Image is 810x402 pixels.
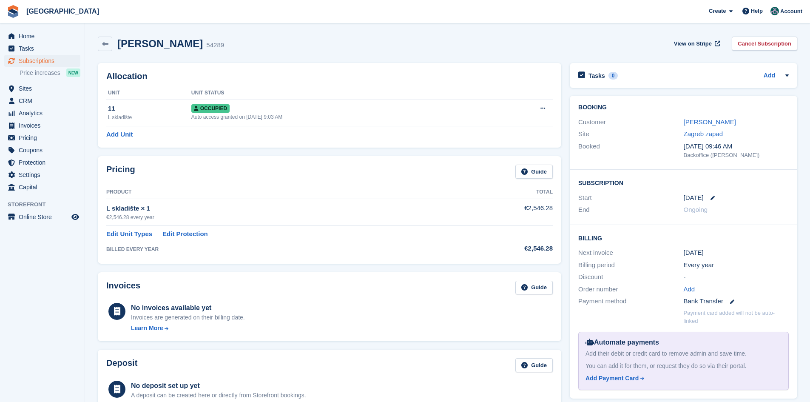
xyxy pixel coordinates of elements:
a: menu [4,169,80,181]
a: menu [4,30,80,42]
th: Product [106,185,455,199]
span: Account [780,7,802,16]
h2: Pricing [106,165,135,179]
div: Learn More [131,324,163,333]
h2: Allocation [106,71,553,81]
span: Pricing [19,132,70,144]
a: Add Payment Card [585,374,778,383]
span: Online Store [19,211,70,223]
span: Protection [19,157,70,168]
a: [PERSON_NAME] [684,118,736,125]
a: menu [4,157,80,168]
span: Tasks [19,43,70,54]
div: Customer [578,117,683,127]
a: menu [4,55,80,67]
div: 54289 [206,40,224,50]
span: Subscriptions [19,55,70,67]
div: [DATE] [684,248,789,258]
a: menu [4,120,80,131]
div: 0 [608,72,618,80]
div: Payment method [578,297,683,306]
div: €2,546.28 [455,244,553,254]
div: Start [578,193,683,203]
p: A deposit can be created here or directly from Storefront bookings. [131,391,306,400]
div: Bank Transfer [684,297,789,306]
div: Booked [578,142,683,160]
td: €2,546.28 [455,199,553,225]
div: Add their debit or credit card to remove admin and save time. [585,349,782,358]
a: menu [4,144,80,156]
a: menu [4,132,80,144]
h2: [PERSON_NAME] [117,38,203,49]
a: Learn More [131,324,245,333]
p: Payment card added will not be auto-linked [684,309,789,325]
h2: Deposit [106,358,137,372]
h2: Subscription [578,178,789,187]
span: Ongoing [684,206,708,213]
div: Add Payment Card [585,374,639,383]
a: Edit Protection [162,229,208,239]
div: - [684,272,789,282]
div: No invoices available yet [131,303,245,313]
div: End [578,205,683,215]
div: Site [578,129,683,139]
span: Capital [19,181,70,193]
h2: Invoices [106,281,140,295]
a: Cancel Subscription [732,37,797,51]
div: No deposit set up yet [131,381,306,391]
span: Create [709,7,726,15]
div: Auto access granted on [DATE] 9:03 AM [191,113,494,121]
div: Next invoice [578,248,683,258]
span: Invoices [19,120,70,131]
div: Invoices are generated on their billing date. [131,313,245,322]
h2: Tasks [588,72,605,80]
th: Unit Status [191,86,494,100]
a: Price increases NEW [20,68,80,77]
h2: Booking [578,104,789,111]
span: Settings [19,169,70,181]
a: menu [4,83,80,94]
span: Sites [19,83,70,94]
div: L skladište × 1 [106,204,455,214]
div: €2,546.28 every year [106,214,455,221]
span: View on Stripe [674,40,712,48]
span: CRM [19,95,70,107]
a: menu [4,211,80,223]
span: Help [751,7,763,15]
h2: Billing [578,234,789,242]
a: Guide [515,281,553,295]
div: 11 [108,104,191,114]
span: Analytics [19,107,70,119]
img: stora-icon-8386f47178a22dfd0bd8f6a31ec36ba5ce8667c1dd55bd0f319d3a0aa187defe.svg [7,5,20,18]
a: Preview store [70,212,80,222]
div: Discount [578,272,683,282]
a: Edit Unit Types [106,229,152,239]
div: Every year [684,260,789,270]
a: Guide [515,358,553,372]
th: Unit [106,86,191,100]
div: Billing period [578,260,683,270]
span: Occupied [191,104,230,113]
div: NEW [66,68,80,77]
a: Zagreb zapad [684,130,723,137]
a: Guide [515,165,553,179]
a: Add [764,71,775,81]
div: L skladište [108,114,191,121]
div: Automate payments [585,337,782,348]
div: You can add it for them, or request they do so via their portal. [585,362,782,371]
a: menu [4,95,80,107]
div: Order number [578,285,683,294]
a: menu [4,43,80,54]
th: Total [455,185,553,199]
div: Backoffice ([PERSON_NAME]) [684,151,789,160]
a: Add [684,285,695,294]
a: menu [4,107,80,119]
a: menu [4,181,80,193]
time: 2025-09-22 23:00:00 UTC [684,193,704,203]
span: Storefront [8,200,85,209]
a: [GEOGRAPHIC_DATA] [23,4,102,18]
div: [DATE] 09:46 AM [684,142,789,151]
div: BILLED EVERY YEAR [106,245,455,253]
a: View on Stripe [671,37,722,51]
span: Home [19,30,70,42]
